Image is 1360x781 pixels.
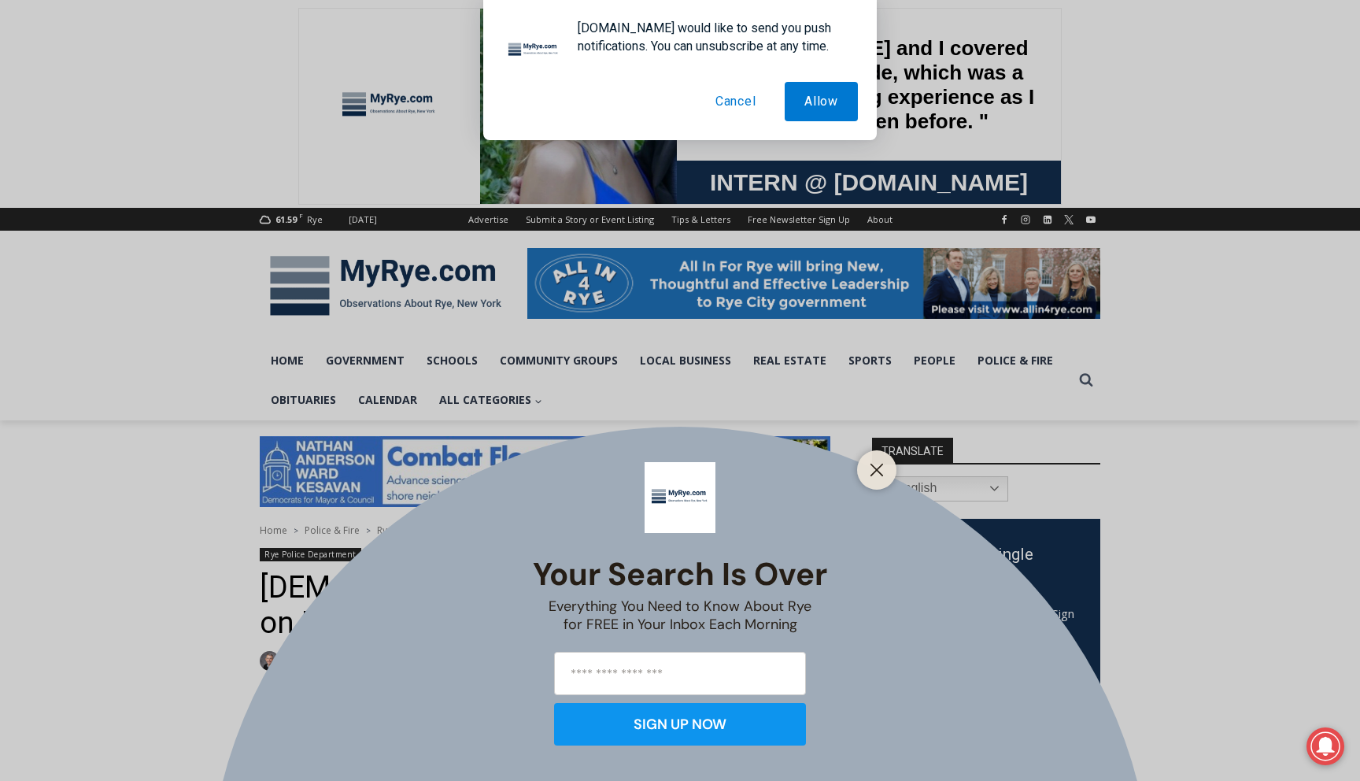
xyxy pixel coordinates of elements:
div: "[PERSON_NAME] and I covered the [DATE] Parade, which was a really eye opening experience as I ha... [397,1,744,153]
a: Intern @ [DOMAIN_NAME] [379,153,763,196]
img: notification icon [502,19,565,82]
div: [DOMAIN_NAME] would like to send you push notifications. You can unsubscribe at any time. [565,19,858,55]
button: Allow [785,82,858,121]
button: Cancel [696,82,776,121]
span: Intern @ [DOMAIN_NAME] [412,157,730,192]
